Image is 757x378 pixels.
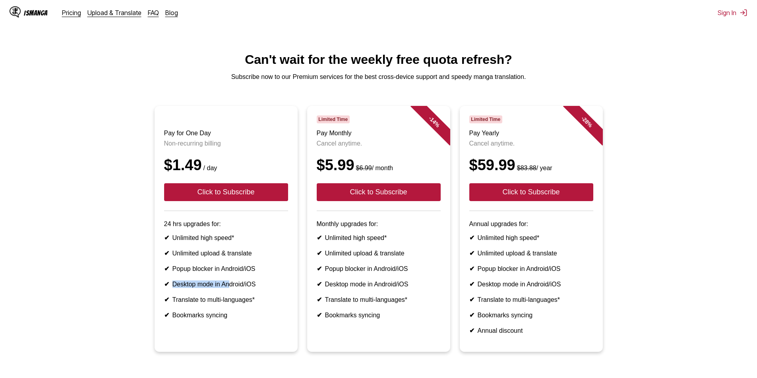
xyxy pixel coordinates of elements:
[164,311,288,319] li: Bookmarks syncing
[469,221,593,228] p: Annual upgrades for:
[317,234,441,242] li: Unlimited high speed*
[317,140,441,147] p: Cancel anytime.
[164,157,288,174] div: $1.49
[410,98,458,146] div: - 14 %
[317,281,322,288] b: ✔
[165,9,178,17] a: Blog
[469,234,474,241] b: ✔
[164,140,288,147] p: Non-recurring billing
[317,296,322,303] b: ✔
[469,280,593,288] li: Desktop mode in Android/iOS
[469,249,593,257] li: Unlimited upload & translate
[87,9,141,17] a: Upload & Translate
[469,281,474,288] b: ✔
[164,221,288,228] p: 24 hrs upgrades for:
[469,327,593,334] li: Annual discount
[202,165,217,171] small: / day
[10,6,21,17] img: IsManga Logo
[10,6,62,19] a: IsManga LogoIsManga
[164,265,288,272] li: Popup blocker in Android/iOS
[740,9,747,17] img: Sign out
[718,9,747,17] button: Sign In
[317,265,441,272] li: Popup blocker in Android/iOS
[356,165,372,171] s: $6.99
[62,9,81,17] a: Pricing
[469,234,593,242] li: Unlimited high speed*
[469,296,474,303] b: ✔
[517,165,536,171] s: $83.88
[469,265,474,272] b: ✔
[24,9,48,17] div: IsManga
[469,183,593,201] button: Click to Subscribe
[164,234,288,242] li: Unlimited high speed*
[317,250,322,257] b: ✔
[469,327,474,334] b: ✔
[164,130,288,137] h3: Pay for One Day
[469,157,593,174] div: $59.99
[164,280,288,288] li: Desktop mode in Android/iOS
[317,312,322,319] b: ✔
[317,183,441,201] button: Click to Subscribe
[164,234,169,241] b: ✔
[148,9,159,17] a: FAQ
[6,73,751,81] p: Subscribe now to our Premium services for the best cross-device support and speedy manga translat...
[469,140,593,147] p: Cancel anytime.
[164,296,169,303] b: ✔
[6,52,751,67] h1: Can't wait for the weekly free quota refresh?
[164,296,288,303] li: Translate to multi-languages*
[317,157,441,174] div: $5.99
[164,312,169,319] b: ✔
[469,311,593,319] li: Bookmarks syncing
[515,165,552,171] small: / year
[317,115,350,123] span: Limited Time
[164,183,288,201] button: Click to Subscribe
[317,280,441,288] li: Desktop mode in Android/iOS
[164,281,169,288] b: ✔
[164,250,169,257] b: ✔
[317,130,441,137] h3: Pay Monthly
[354,165,393,171] small: / month
[469,296,593,303] li: Translate to multi-languages*
[317,265,322,272] b: ✔
[469,265,593,272] li: Popup blocker in Android/iOS
[317,249,441,257] li: Unlimited upload & translate
[317,221,441,228] p: Monthly upgrades for:
[469,312,474,319] b: ✔
[317,234,322,241] b: ✔
[317,311,441,319] li: Bookmarks syncing
[469,115,502,123] span: Limited Time
[469,250,474,257] b: ✔
[469,130,593,137] h3: Pay Yearly
[563,98,610,146] div: - 28 %
[164,265,169,272] b: ✔
[164,249,288,257] li: Unlimited upload & translate
[317,296,441,303] li: Translate to multi-languages*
